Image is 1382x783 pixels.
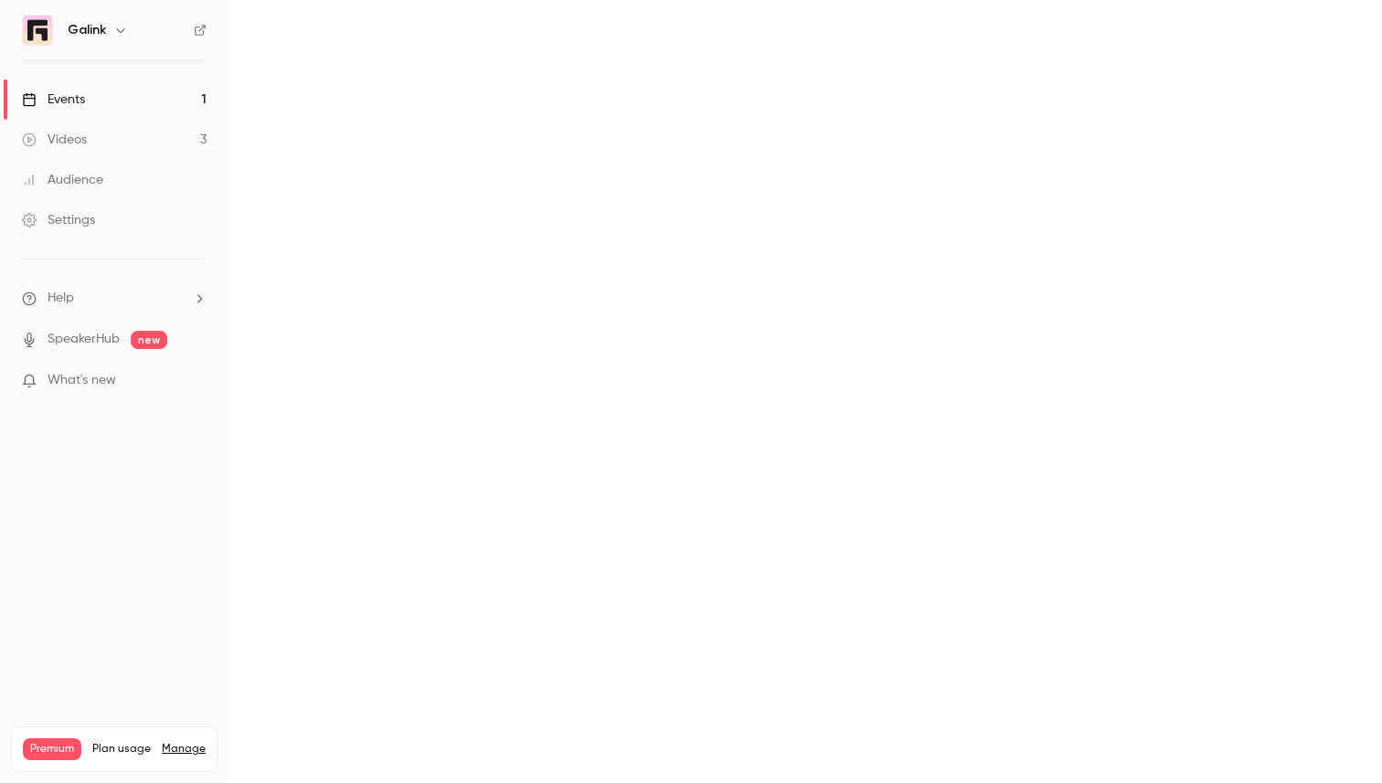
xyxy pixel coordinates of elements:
[92,742,151,757] span: Plan usage
[22,211,95,229] div: Settings
[68,21,106,39] h6: Galink
[22,131,87,149] div: Videos
[162,742,206,757] a: Manage
[48,371,116,390] span: What's new
[22,90,85,109] div: Events
[23,16,52,45] img: Galink
[22,289,207,308] li: help-dropdown-opener
[22,171,103,189] div: Audience
[131,331,167,349] span: new
[48,330,120,349] a: SpeakerHub
[23,738,81,760] span: Premium
[48,289,74,308] span: Help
